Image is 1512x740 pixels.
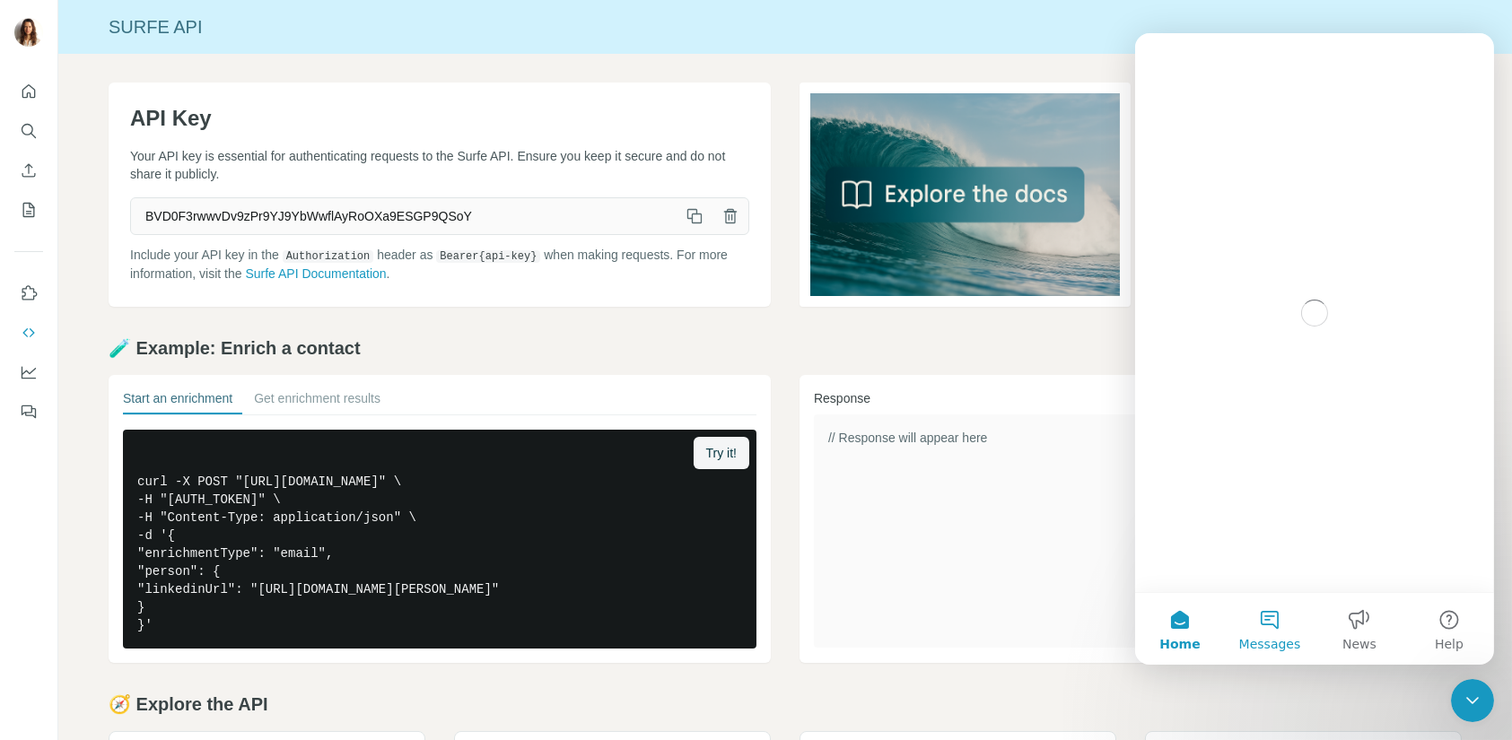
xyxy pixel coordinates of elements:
[130,147,749,183] p: Your API key is essential for authenticating requests to the Surfe API. Ensure you keep it secure...
[14,75,43,108] button: Quick start
[109,692,1462,717] h2: 🧭 Explore the API
[14,115,43,147] button: Search
[814,389,1447,407] h3: Response
[14,154,43,187] button: Enrich CSV
[58,14,1512,39] div: Surfe API
[14,317,43,349] button: Use Surfe API
[14,194,43,226] button: My lists
[706,444,737,462] span: Try it!
[109,335,1462,361] h2: 🧪 Example: Enrich a contact
[1135,33,1494,665] iframe: Intercom live chat
[130,246,749,283] p: Include your API key in the header as when making requests. For more information, visit the .
[436,250,540,263] code: Bearer {api-key}
[130,104,749,133] h1: API Key
[123,430,756,649] pre: curl -X POST "[URL][DOMAIN_NAME]" \ -H "[AUTH_TOKEN]" \ -H "Content-Type: application/json" \ -d ...
[14,277,43,309] button: Use Surfe on LinkedIn
[14,356,43,388] button: Dashboard
[254,389,380,414] button: Get enrichment results
[828,431,987,445] span: // Response will appear here
[14,396,43,428] button: Feedback
[1451,679,1494,722] iframe: Intercom live chat
[245,266,386,281] a: Surfe API Documentation
[14,18,43,47] img: Avatar
[123,389,232,414] button: Start an enrichment
[694,437,749,469] button: Try it!
[283,250,374,263] code: Authorization
[131,200,677,232] span: BVD0F3rwwvDv9zPr9YJ9YbWwflAyRoOXa9ESGP9QSoY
